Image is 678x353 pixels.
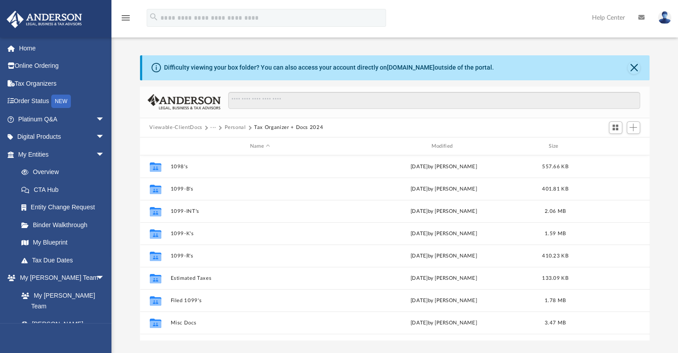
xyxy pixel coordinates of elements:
[170,231,350,237] button: 1099-K's
[12,287,109,315] a: My [PERSON_NAME] Team
[4,11,85,28] img: Anderson Advisors Platinum Portal
[6,269,114,287] a: My [PERSON_NAME] Teamarrow_drop_down
[12,251,118,269] a: Tax Due Dates
[170,164,350,170] button: 1098's
[170,253,350,259] button: 1099-R's
[609,121,622,134] button: Switch to Grid View
[149,124,202,132] button: Viewable-ClientDocs
[12,163,118,181] a: Overview
[354,319,534,327] div: [DATE] by [PERSON_NAME]
[545,231,566,236] span: 1.59 MB
[354,185,534,193] div: [DATE] by [PERSON_NAME]
[12,199,118,216] a: Entity Change Request
[542,253,568,258] span: 410.23 KB
[170,208,350,214] button: 1099-INT's
[545,298,566,303] span: 1.78 MB
[120,17,131,23] a: menu
[12,234,114,252] a: My Blueprint
[6,92,118,111] a: Order StatusNEW
[354,274,534,282] div: [DATE] by [PERSON_NAME]
[542,164,568,169] span: 557.66 KB
[545,209,566,214] span: 2.06 MB
[354,230,534,238] div: [DATE] by [PERSON_NAME]
[6,128,118,146] a: Digital Productsarrow_drop_down
[542,187,568,191] span: 401.81 KB
[164,63,494,72] div: Difficulty viewing your box folder? You can also access your account directly on outside of the p...
[254,124,323,132] button: Tax Organizer + Docs 2024
[140,155,650,340] div: grid
[170,186,350,192] button: 1099-B's
[627,121,640,134] button: Add
[96,269,114,287] span: arrow_drop_down
[354,297,534,305] div: [DATE] by [PERSON_NAME]
[354,208,534,216] div: [DATE] by [PERSON_NAME]
[6,145,118,163] a: My Entitiesarrow_drop_down
[6,57,118,75] a: Online Ordering
[628,62,640,74] button: Close
[170,275,350,281] button: Estimated Taxes
[170,320,350,326] button: Misc Docs
[170,298,350,303] button: Filed 1099's
[354,163,534,171] div: [DATE] by [PERSON_NAME]
[12,181,118,199] a: CTA Hub
[149,12,159,22] i: search
[6,75,118,92] a: Tax Organizers
[12,315,114,344] a: [PERSON_NAME] System
[537,142,573,150] div: Size
[545,320,566,325] span: 3.47 MB
[170,142,349,150] div: Name
[228,92,640,109] input: Search files and folders
[387,64,435,71] a: [DOMAIN_NAME]
[353,142,533,150] div: Modified
[354,252,534,260] div: [DATE] by [PERSON_NAME]
[96,110,114,129] span: arrow_drop_down
[12,216,118,234] a: Binder Walkthrough
[224,124,246,132] button: Personal
[96,128,114,146] span: arrow_drop_down
[96,145,114,164] span: arrow_drop_down
[51,95,71,108] div: NEW
[144,142,166,150] div: id
[542,276,568,281] span: 133.09 KB
[120,12,131,23] i: menu
[210,124,216,132] button: ···
[6,39,118,57] a: Home
[6,110,118,128] a: Platinum Q&Aarrow_drop_down
[577,142,639,150] div: id
[658,11,671,24] img: User Pic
